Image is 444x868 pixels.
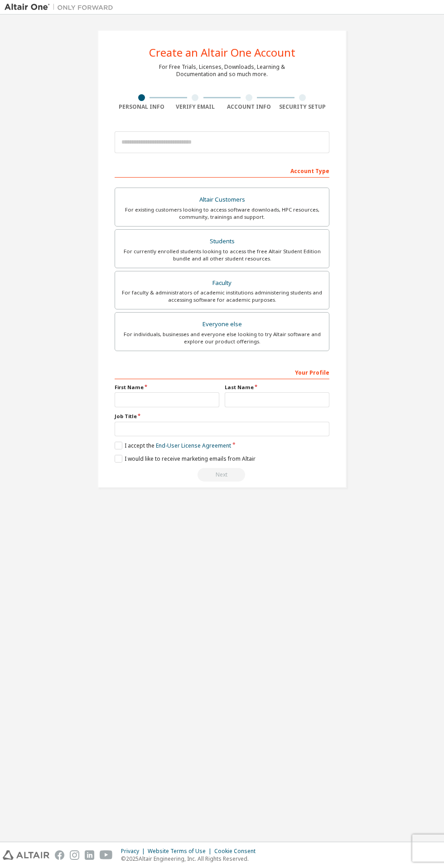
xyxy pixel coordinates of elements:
img: altair_logo.svg [3,850,49,860]
label: I would like to receive marketing emails from Altair [115,455,256,463]
div: Account Info [222,103,276,111]
div: Altair Customers [121,193,323,206]
div: Account Type [115,163,329,178]
div: Create an Altair One Account [149,47,295,58]
div: Read and acccept EULA to continue [115,468,329,482]
label: Last Name [225,384,329,391]
div: Security Setup [276,103,330,111]
div: Cookie Consent [214,848,261,855]
a: End-User License Agreement [156,442,231,449]
div: For currently enrolled students looking to access the free Altair Student Edition bundle and all ... [121,248,323,262]
label: First Name [115,384,219,391]
div: Verify Email [169,103,222,111]
div: Faculty [121,277,323,289]
img: youtube.svg [100,850,113,860]
label: I accept the [115,442,231,449]
img: linkedin.svg [85,850,94,860]
div: Students [121,235,323,248]
div: Website Terms of Use [148,848,214,855]
div: Personal Info [115,103,169,111]
div: For faculty & administrators of academic institutions administering students and accessing softwa... [121,289,323,304]
img: Altair One [5,3,118,12]
label: Job Title [115,413,329,420]
p: © 2025 Altair Engineering, Inc. All Rights Reserved. [121,855,261,863]
div: Privacy [121,848,148,855]
div: For existing customers looking to access software downloads, HPC resources, community, trainings ... [121,206,323,221]
img: instagram.svg [70,850,79,860]
div: For Free Trials, Licenses, Downloads, Learning & Documentation and so much more. [159,63,285,78]
img: facebook.svg [55,850,64,860]
div: For individuals, businesses and everyone else looking to try Altair software and explore our prod... [121,331,323,345]
div: Your Profile [115,365,329,379]
div: Everyone else [121,318,323,331]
